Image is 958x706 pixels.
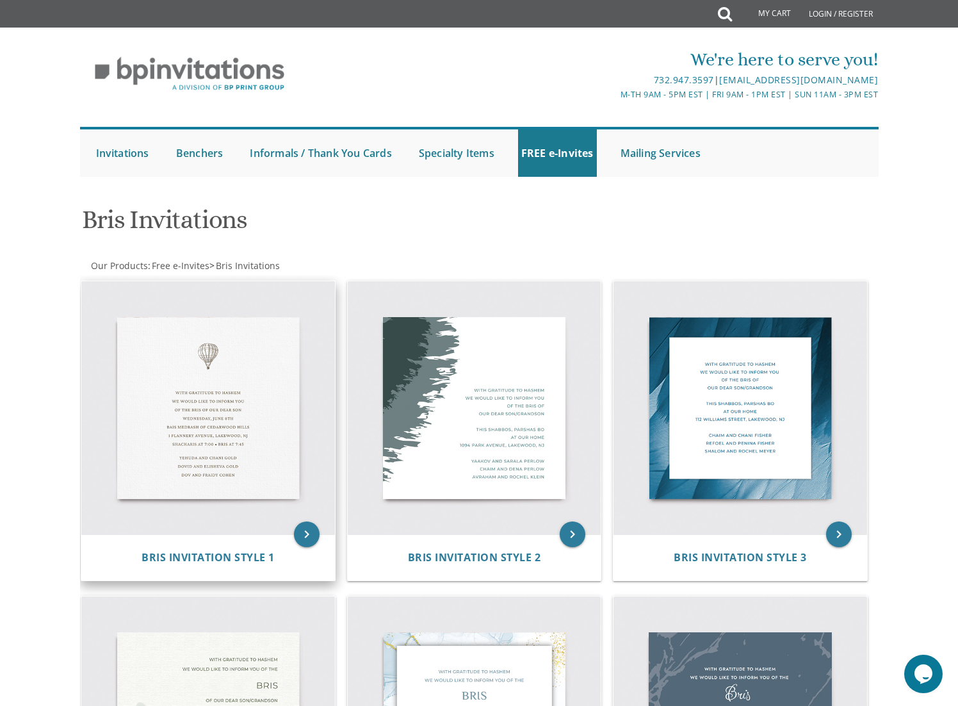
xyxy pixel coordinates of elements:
[294,521,320,547] a: keyboard_arrow_right
[731,1,800,27] a: My Cart
[904,655,945,693] iframe: chat widget
[719,74,878,86] a: [EMAIL_ADDRESS][DOMAIN_NAME]
[348,281,601,535] img: Bris Invitation Style 2
[617,129,704,177] a: Mailing Services
[346,47,878,72] div: We're here to serve you!
[346,88,878,101] div: M-Th 9am - 5pm EST | Fri 9am - 1pm EST | Sun 11am - 3pm EST
[80,47,300,101] img: BP Invitation Loft
[93,129,152,177] a: Invitations
[90,259,148,272] a: Our Products
[173,129,227,177] a: Benchers
[408,550,541,564] span: Bris Invitation Style 2
[674,550,807,564] span: Bris Invitation Style 3
[80,259,480,272] div: :
[81,281,335,535] img: Bris Invitation Style 1
[408,552,541,564] a: Bris Invitation Style 2
[613,281,867,535] img: Bris Invitation Style 3
[142,552,275,564] a: Bris Invitation Style 1
[216,259,280,272] span: Bris Invitations
[142,550,275,564] span: Bris Invitation Style 1
[560,521,585,547] a: keyboard_arrow_right
[152,259,209,272] span: Free e-Invites
[674,552,807,564] a: Bris Invitation Style 3
[215,259,280,272] a: Bris Invitations
[416,129,498,177] a: Specialty Items
[346,72,878,88] div: |
[826,521,852,547] a: keyboard_arrow_right
[82,206,605,243] h1: Bris Invitations
[654,74,714,86] a: 732.947.3597
[209,259,280,272] span: >
[518,129,597,177] a: FREE e-Invites
[150,259,209,272] a: Free e-Invites
[247,129,394,177] a: Informals / Thank You Cards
